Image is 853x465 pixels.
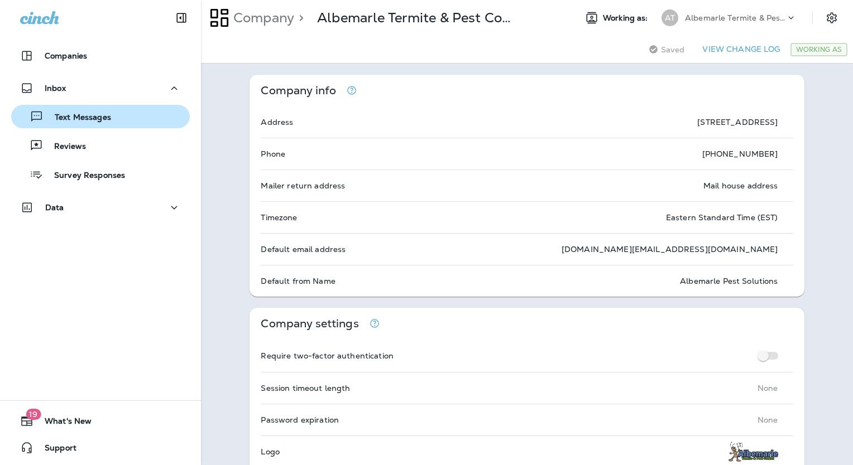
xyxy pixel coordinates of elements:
[45,203,64,212] p: Data
[11,163,190,186] button: Survey Responses
[11,410,190,432] button: 19What's New
[11,105,190,128] button: Text Messages
[33,443,76,457] span: Support
[603,13,650,23] span: Working as:
[11,437,190,459] button: Support
[261,351,394,360] p: Require two-factor authentication
[261,319,358,328] p: Company settings
[43,171,125,181] p: Survey Responses
[261,245,346,254] p: Default email address
[758,415,778,424] p: None
[44,113,111,123] p: Text Messages
[229,9,294,26] p: Company
[261,118,293,127] p: Address
[685,13,785,22] p: Albemarle Termite & Pest Control
[11,45,190,67] button: Companies
[698,41,784,58] button: View Change Log
[33,416,92,430] span: What's New
[11,196,190,219] button: Data
[261,277,335,285] p: Default from Name
[822,8,842,28] button: Settings
[261,86,336,95] p: Company info
[261,213,297,222] p: Timezone
[662,9,678,26] div: AT
[790,43,847,56] div: Working As
[294,9,304,26] p: >
[680,277,778,285] p: Albemarle Pest Solutions
[11,77,190,99] button: Inbox
[261,384,350,393] p: Session timeout length
[261,415,339,424] p: Password expiration
[11,134,190,157] button: Reviews
[317,9,512,26] p: Albemarle Termite & Pest Control
[703,181,778,190] p: Mail house address
[661,45,685,54] span: Saved
[45,51,87,60] p: Companies
[261,447,280,456] p: Logo
[666,213,778,222] p: Eastern Standard Time (EST)
[261,149,285,158] p: Phone
[166,7,197,29] button: Collapse Sidebar
[697,118,778,127] p: [STREET_ADDRESS]
[261,181,345,190] p: Mailer return address
[45,84,66,93] p: Inbox
[26,409,41,420] span: 19
[702,149,778,158] p: [PHONE_NUMBER]
[729,442,778,462] img: albemarle-pest-site-logo%20PRF1%20(1).png
[43,142,86,152] p: Reviews
[562,245,778,254] p: [DOMAIN_NAME][EMAIL_ADDRESS][DOMAIN_NAME]
[758,384,778,393] p: None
